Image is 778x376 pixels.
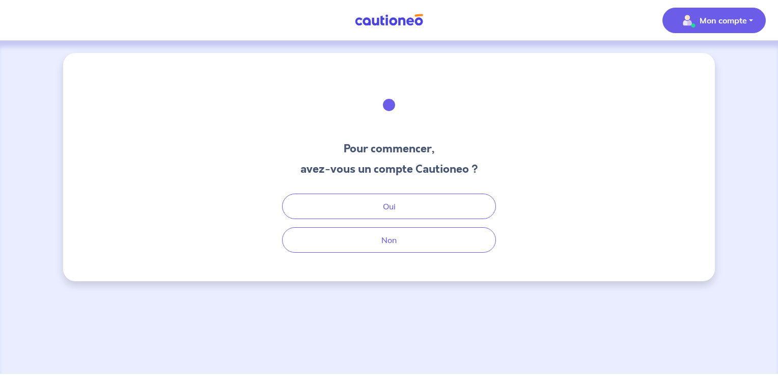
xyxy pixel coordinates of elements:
img: Cautioneo [351,14,427,26]
h3: Pour commencer, [300,141,478,157]
img: illu_welcome.svg [362,77,416,132]
p: Mon compte [700,14,747,26]
button: Oui [282,194,496,219]
button: Non [282,227,496,253]
img: illu_account_valid_menu.svg [679,12,696,29]
button: illu_account_valid_menu.svgMon compte [662,8,766,33]
h3: avez-vous un compte Cautioneo ? [300,161,478,177]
